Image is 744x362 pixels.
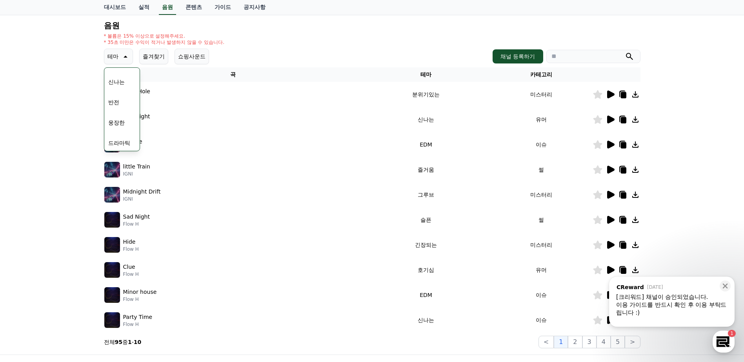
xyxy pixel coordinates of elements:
[493,49,543,63] button: 채널 등록하기
[123,238,136,246] p: Hide
[104,39,225,45] p: * 35초 미만은 수익이 적거나 발생하지 않을 수 있습니다.
[362,82,489,107] td: 분위기있는
[123,313,153,321] p: Party Time
[104,212,120,228] img: music
[104,162,120,177] img: music
[139,49,168,64] button: 즐겨찾기
[123,112,150,121] p: Moonlight
[490,67,593,82] th: 카테고리
[362,308,489,333] td: 신나는
[128,339,132,345] strong: 1
[362,182,489,207] td: 그루브
[104,67,362,82] th: 곡
[104,312,120,328] img: music
[123,221,150,227] p: Flow H
[104,49,133,64] button: 테마
[104,287,120,303] img: music
[490,157,593,182] td: 썰
[104,237,120,253] img: music
[123,271,139,277] p: Flow H
[490,132,593,157] td: 이슈
[362,67,489,82] th: 테마
[362,132,489,157] td: EDM
[362,232,489,257] td: 긴장되는
[490,232,593,257] td: 미스터리
[134,339,141,345] strong: 10
[123,188,161,196] p: Midnight Drift
[104,262,120,278] img: music
[611,336,625,348] button: 5
[175,49,209,64] button: 쇼핑사운드
[554,336,568,348] button: 1
[490,282,593,308] td: 이슈
[490,182,593,207] td: 미스터리
[52,248,101,268] a: 1대화
[597,336,611,348] button: 4
[582,336,597,348] button: 3
[362,107,489,132] td: 신나는
[72,261,81,267] span: 대화
[101,248,151,268] a: 설정
[104,33,225,39] p: * 볼륨은 15% 이상으로 설정해주세요.
[123,296,157,302] p: Flow H
[104,338,142,346] p: 전체 중 -
[538,336,554,348] button: <
[490,257,593,282] td: 유머
[123,196,161,202] p: IGNI
[362,257,489,282] td: 호기심
[490,207,593,232] td: 썰
[568,336,582,348] button: 2
[123,321,153,328] p: Flow H
[362,282,489,308] td: EDM
[105,73,128,90] button: 신나는
[104,187,120,203] img: music
[490,107,593,132] td: 유머
[123,213,150,221] p: Sad Night
[123,288,157,296] p: Minor house
[123,171,150,177] p: IGNI
[625,336,640,348] button: >
[105,134,133,152] button: 드라마틱
[362,207,489,232] td: 슬픈
[25,260,29,266] span: 홈
[105,114,128,131] button: 웅장한
[80,248,82,254] span: 1
[104,21,640,30] h4: 음원
[490,308,593,333] td: 이슈
[123,246,139,252] p: Flow H
[2,248,52,268] a: 홈
[123,163,150,171] p: little Train
[362,157,489,182] td: 즐거움
[107,51,118,62] p: 테마
[123,263,135,271] p: Clue
[105,94,122,111] button: 반전
[115,339,122,345] strong: 95
[121,260,131,266] span: 설정
[490,82,593,107] td: 미스터리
